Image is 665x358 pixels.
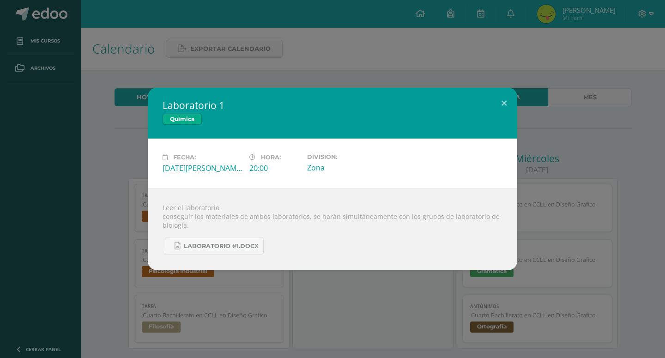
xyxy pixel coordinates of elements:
button: Close (Esc) [491,88,517,119]
div: 20:00 [249,163,300,173]
label: División: [307,153,387,160]
div: Zona [307,163,387,173]
a: Laboratorio #1.docx [165,237,264,255]
div: Leer el laboratorio conseguir los materiales de ambos laboratorios, se harán simultáneamente con ... [148,188,517,270]
div: [DATE][PERSON_NAME] [163,163,242,173]
span: Fecha: [173,154,196,161]
h2: Laboratorio 1 [163,99,502,112]
span: Química [163,114,202,125]
span: Laboratorio #1.docx [184,243,259,250]
span: Hora: [261,154,281,161]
